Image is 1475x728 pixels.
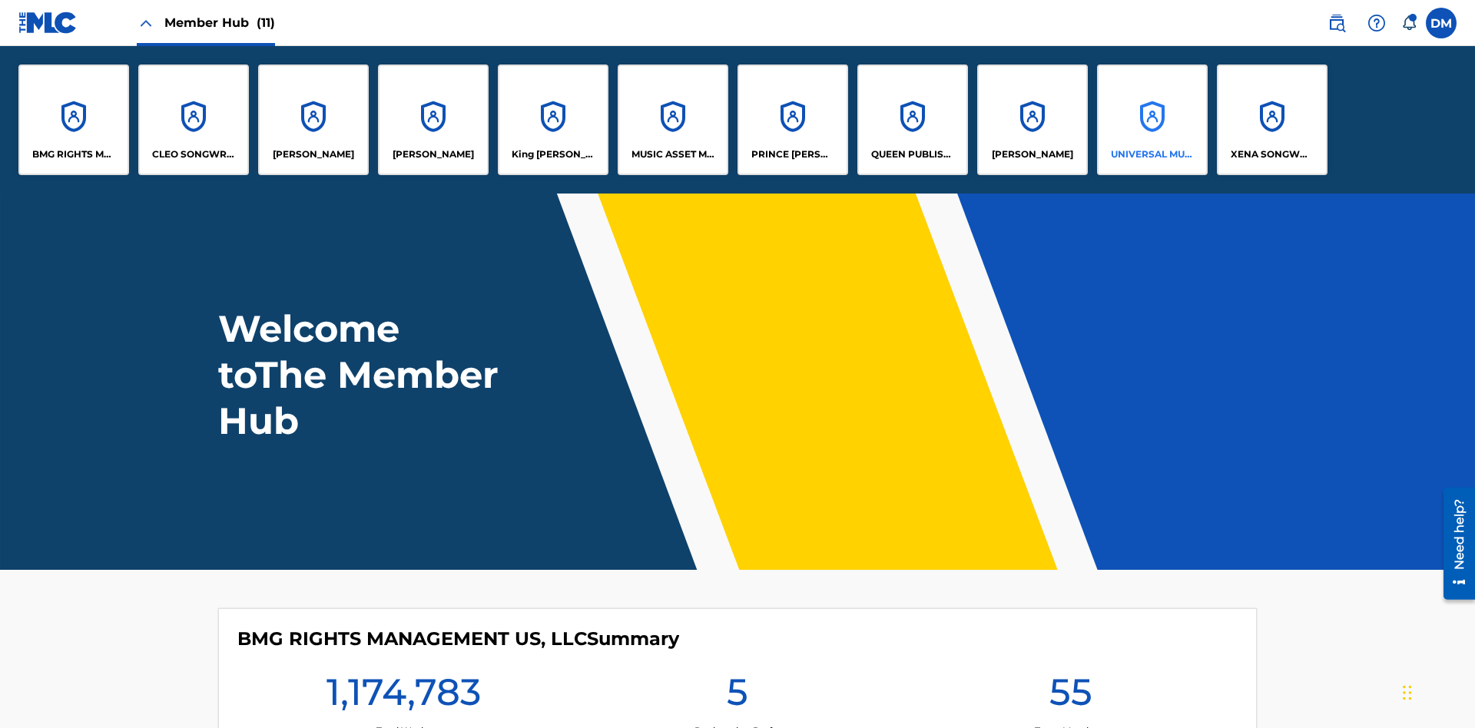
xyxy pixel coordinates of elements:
a: Public Search [1321,8,1352,38]
a: AccountsKing [PERSON_NAME] [498,65,608,175]
p: PRINCE MCTESTERSON [751,147,835,161]
span: (11) [257,15,275,30]
img: help [1367,14,1386,32]
img: Close [137,14,155,32]
div: Drag [1403,670,1412,716]
img: search [1327,14,1346,32]
a: AccountsPRINCE [PERSON_NAME] [737,65,848,175]
h1: 55 [1049,669,1092,724]
p: BMG RIGHTS MANAGEMENT US, LLC [32,147,116,161]
iframe: Chat Widget [1398,654,1475,728]
a: AccountsMUSIC ASSET MANAGEMENT (MAM) [618,65,728,175]
iframe: Resource Center [1432,481,1475,607]
h4: BMG RIGHTS MANAGEMENT US, LLC [237,627,679,650]
p: UNIVERSAL MUSIC PUB GROUP [1111,147,1195,161]
div: Help [1361,8,1392,38]
p: RONALD MCTESTERSON [992,147,1073,161]
a: AccountsBMG RIGHTS MANAGEMENT US, LLC [18,65,129,175]
a: AccountsUNIVERSAL MUSIC PUB GROUP [1097,65,1208,175]
h1: 1,174,783 [326,669,481,724]
p: MUSIC ASSET MANAGEMENT (MAM) [631,147,715,161]
h1: 5 [727,669,748,724]
div: User Menu [1426,8,1457,38]
a: AccountsQUEEN PUBLISHA [857,65,968,175]
a: Accounts[PERSON_NAME] [258,65,369,175]
span: Member Hub [164,14,275,31]
img: MLC Logo [18,12,78,34]
a: AccountsCLEO SONGWRITER [138,65,249,175]
p: King McTesterson [512,147,595,161]
p: XENA SONGWRITER [1231,147,1314,161]
h1: Welcome to The Member Hub [218,306,505,444]
div: Notifications [1401,15,1417,31]
a: Accounts[PERSON_NAME] [977,65,1088,175]
p: CLEO SONGWRITER [152,147,236,161]
a: AccountsXENA SONGWRITER [1217,65,1327,175]
a: Accounts[PERSON_NAME] [378,65,489,175]
p: ELVIS COSTELLO [273,147,354,161]
p: QUEEN PUBLISHA [871,147,955,161]
p: EYAMA MCSINGER [393,147,474,161]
